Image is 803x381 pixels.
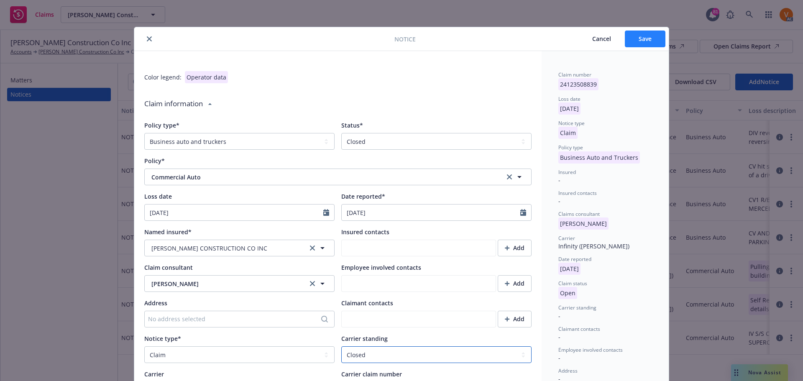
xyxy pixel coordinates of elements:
span: Employee involved contacts [558,346,623,353]
span: Commercial Auto [151,173,478,182]
button: [PERSON_NAME]clear selection [144,275,335,292]
span: Date reported [558,256,591,263]
p: 24123508839 [558,78,598,90]
span: Claim status [558,280,587,287]
input: MM/DD/YYYY [145,205,323,220]
svg: Calendar [520,209,526,216]
button: Add [498,275,532,292]
div: No address selected [148,315,322,323]
span: Insured contacts [558,189,597,197]
span: 24123508839 [558,80,598,88]
span: Notice type [558,120,585,127]
svg: Search [321,316,328,322]
p: Business Auto and Truckers [558,151,640,164]
span: Carrier [558,235,575,242]
p: [DATE] [558,263,581,275]
span: [PERSON_NAME] [558,220,609,228]
span: Claim [558,129,578,137]
button: Cancel [578,31,625,47]
span: - [558,176,560,184]
span: Loss date [144,192,172,200]
input: MM/DD/YYYY [342,205,520,220]
span: Open [558,289,577,297]
span: Carrier standing [341,335,388,343]
div: Add [505,240,524,256]
a: clear selection [307,243,317,253]
span: Save [639,35,652,43]
button: Save [625,31,665,47]
button: Commercial Autoclear selection [144,169,532,185]
span: Carrier standing [558,304,596,311]
span: Address [144,299,167,307]
span: [PERSON_NAME] CONSTRUCTION CO INC [151,244,267,253]
span: Claimant contacts [341,299,393,307]
button: No address selected [144,311,335,327]
span: Policy type* [144,121,179,129]
span: Policy* [144,157,165,165]
span: Notice type* [144,335,181,343]
p: Claim [558,127,578,139]
div: Add [505,311,524,327]
span: Status* [341,121,363,129]
div: Infinity ([PERSON_NAME]) [558,242,652,251]
a: clear selection [504,172,514,182]
button: close [144,34,154,44]
p: [PERSON_NAME] [558,217,609,230]
span: - [558,354,560,362]
span: Cancel [592,35,611,43]
span: Named insured* [144,228,192,236]
span: - [558,197,560,205]
p: [DATE] [558,102,581,115]
span: Claimant contacts [558,325,600,332]
span: Business Auto and Truckers [558,153,640,161]
div: Claim information [144,92,532,116]
span: [PERSON_NAME] [151,279,301,288]
p: Open [558,287,577,299]
span: Date reported* [341,192,385,200]
div: Add [505,276,524,292]
div: Color legend: [144,73,182,82]
span: Claim number [558,71,591,78]
a: clear selection [307,279,317,289]
div: Claim information [144,92,203,116]
span: Loss date [558,95,581,102]
span: [DATE] [558,265,581,273]
span: Address [558,367,578,374]
span: Carrier claim number [341,370,402,378]
span: Employee involved contacts [341,263,421,271]
span: Insured contacts [341,228,389,236]
span: Claims consultant [558,210,600,217]
button: Add [498,240,532,256]
span: Carrier [144,370,164,378]
span: [DATE] [558,105,581,113]
div: Operator data [185,71,228,83]
span: - [558,333,560,341]
span: Notice [394,35,416,43]
span: - [558,312,560,320]
button: [PERSON_NAME] CONSTRUCTION CO INCclear selection [144,240,335,256]
span: Claim consultant [144,263,193,271]
span: Insured [558,169,576,176]
button: Add [498,311,532,327]
svg: Calendar [323,209,329,216]
span: Policy type [558,144,583,151]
